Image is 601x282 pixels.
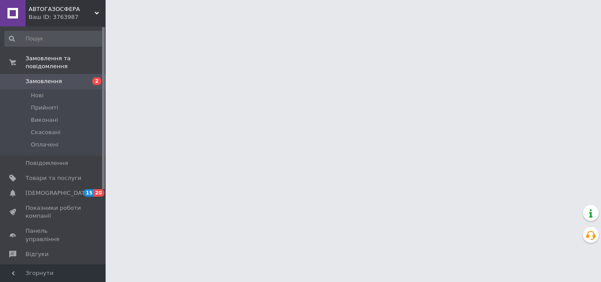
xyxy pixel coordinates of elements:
span: Нові [31,92,44,99]
span: Показники роботи компанії [26,204,81,220]
span: Замовлення [26,77,62,85]
span: Оплачені [31,141,59,149]
span: Скасовані [31,128,61,136]
span: Замовлення та повідомлення [26,55,106,70]
span: 20 [94,189,104,197]
span: 15 [84,189,94,197]
span: Товари та послуги [26,174,81,182]
span: 2 [92,77,101,85]
div: Ваш ID: 3763987 [29,13,106,21]
span: [DEMOGRAPHIC_DATA] [26,189,91,197]
span: АВТОГАЗОСФЕРА [29,5,95,13]
input: Пошук [4,31,104,47]
span: Повідомлення [26,159,68,167]
span: Панель управління [26,227,81,243]
span: Виконані [31,116,58,124]
span: Прийняті [31,104,58,112]
span: Відгуки [26,250,48,258]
